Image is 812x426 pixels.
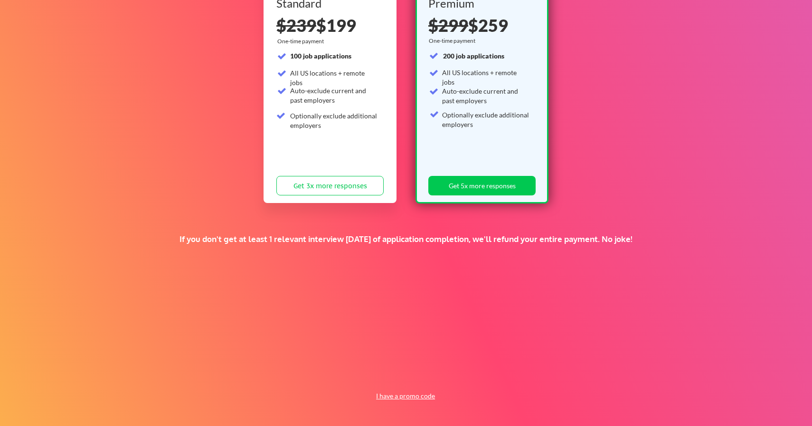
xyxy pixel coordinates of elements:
[290,52,351,60] strong: 100 job applications
[277,38,327,45] div: One-time payment
[442,68,530,87] div: All US locations + remote jobs
[442,87,530,105] div: Auto-exclude current and past employers
[290,68,378,87] div: All US locations + remote jobs
[429,37,478,45] div: One-time payment
[276,176,384,195] button: Get 3x more responses
[442,110,530,129] div: Optionally exclude additional employers
[428,15,468,36] s: $299
[165,234,647,244] div: If you don't get at least 1 relevant interview [DATE] of application completion, we'll refund you...
[290,86,378,105] div: Auto-exclude current and past employers
[428,176,536,195] button: Get 5x more responses
[276,17,384,34] div: $199
[371,390,441,402] button: I have a promo code
[276,15,316,36] s: $239
[428,17,532,34] div: $259
[290,111,378,130] div: Optionally exclude additional employers
[443,52,504,60] strong: 200 job applications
